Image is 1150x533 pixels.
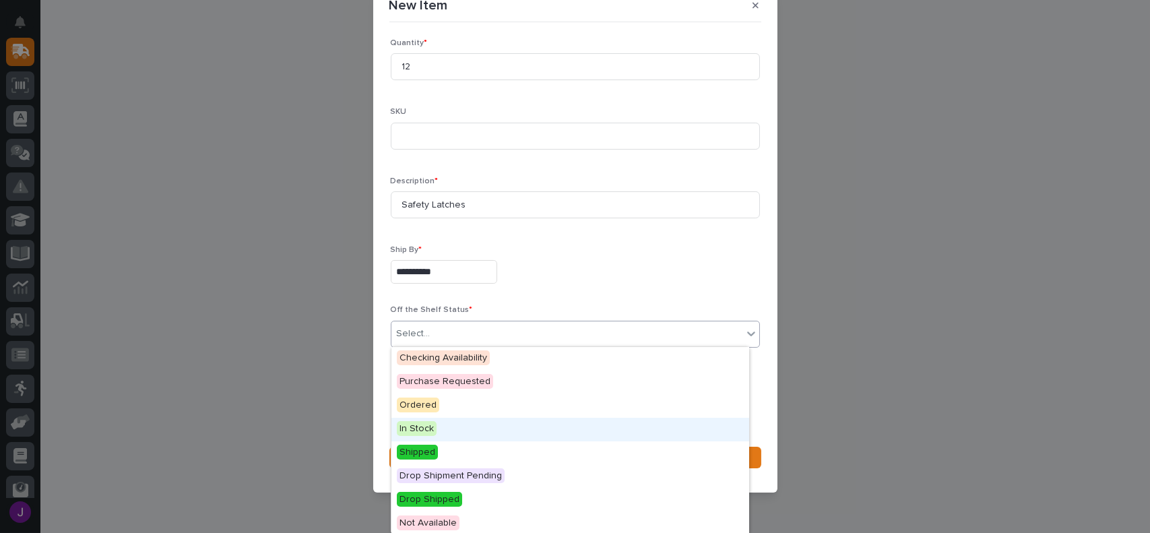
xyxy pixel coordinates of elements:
div: Ordered [391,394,749,418]
span: In Stock [397,421,437,436]
div: In Stock [391,418,749,441]
span: Drop Shipped [397,492,462,507]
button: Save [389,447,761,468]
span: Not Available [397,515,459,530]
div: Shipped [391,441,749,465]
span: Shipped [397,445,438,460]
span: Ship By [391,246,422,254]
div: Purchase Requested [391,371,749,394]
span: Quantity [391,39,428,47]
div: Select... [397,327,430,341]
span: Checking Availability [397,350,490,365]
span: Off the Shelf Status [391,306,473,314]
div: Drop Shipment Pending [391,465,749,489]
span: Ordered [397,398,439,412]
span: Drop Shipment Pending [397,468,505,483]
span: SKU [391,108,407,116]
div: Drop Shipped [391,489,749,512]
span: Purchase Requested [397,374,493,389]
div: Checking Availability [391,347,749,371]
span: Description [391,177,439,185]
